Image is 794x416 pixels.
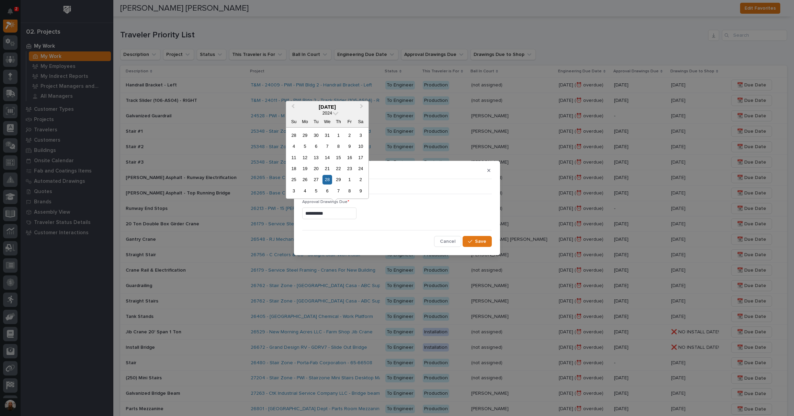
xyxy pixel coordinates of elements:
[289,117,298,126] div: Su
[345,186,354,195] div: Choose Friday, March 8th, 2024
[311,153,321,162] div: Choose Tuesday, February 13th, 2024
[356,175,365,184] div: Choose Saturday, March 2nd, 2024
[345,142,354,151] div: Choose Friday, February 9th, 2024
[345,153,354,162] div: Choose Friday, February 16th, 2024
[475,238,486,245] span: Save
[289,131,298,140] div: Choose Sunday, January 28th, 2024
[287,102,298,113] button: Previous Month
[311,164,321,173] div: Choose Tuesday, February 20th, 2024
[288,130,366,197] div: month 2024-02
[357,102,368,113] button: Next Month
[311,142,321,151] div: Choose Tuesday, February 6th, 2024
[463,236,492,247] button: Save
[300,186,309,195] div: Choose Monday, March 4th, 2024
[440,238,455,245] span: Cancel
[334,117,343,126] div: Th
[334,153,343,162] div: Choose Thursday, February 15th, 2024
[286,104,368,110] div: [DATE]
[289,164,298,173] div: Choose Sunday, February 18th, 2024
[345,131,354,140] div: Choose Friday, February 2nd, 2024
[345,164,354,173] div: Choose Friday, February 23rd, 2024
[289,153,298,162] div: Choose Sunday, February 11th, 2024
[356,186,365,195] div: Choose Saturday, March 9th, 2024
[289,186,298,195] div: Choose Sunday, March 3rd, 2024
[300,153,309,162] div: Choose Monday, February 12th, 2024
[322,164,332,173] div: Choose Wednesday, February 21st, 2024
[334,131,343,140] div: Choose Thursday, February 1st, 2024
[356,153,365,162] div: Choose Saturday, February 17th, 2024
[322,175,332,184] div: Choose Wednesday, February 28th, 2024
[289,142,298,151] div: Choose Sunday, February 4th, 2024
[311,186,321,195] div: Choose Tuesday, March 5th, 2024
[300,164,309,173] div: Choose Monday, February 19th, 2024
[356,131,365,140] div: Choose Saturday, February 3rd, 2024
[356,164,365,173] div: Choose Saturday, February 24th, 2024
[322,142,332,151] div: Choose Wednesday, February 7th, 2024
[434,236,461,247] button: Cancel
[322,153,332,162] div: Choose Wednesday, February 14th, 2024
[356,117,365,126] div: Sa
[311,117,321,126] div: Tu
[334,142,343,151] div: Choose Thursday, February 8th, 2024
[311,175,321,184] div: Choose Tuesday, February 27th, 2024
[300,117,309,126] div: Mo
[334,164,343,173] div: Choose Thursday, February 22nd, 2024
[345,117,354,126] div: Fr
[300,131,309,140] div: Choose Monday, January 29th, 2024
[300,175,309,184] div: Choose Monday, February 26th, 2024
[322,117,332,126] div: We
[322,131,332,140] div: Choose Wednesday, January 31st, 2024
[289,175,298,184] div: Choose Sunday, February 25th, 2024
[345,175,354,184] div: Choose Friday, March 1st, 2024
[334,175,343,184] div: Choose Thursday, February 29th, 2024
[334,186,343,195] div: Choose Thursday, March 7th, 2024
[300,142,309,151] div: Choose Monday, February 5th, 2024
[322,186,332,195] div: Choose Wednesday, March 6th, 2024
[356,142,365,151] div: Choose Saturday, February 10th, 2024
[322,110,332,116] span: 2024
[311,131,321,140] div: Choose Tuesday, January 30th, 2024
